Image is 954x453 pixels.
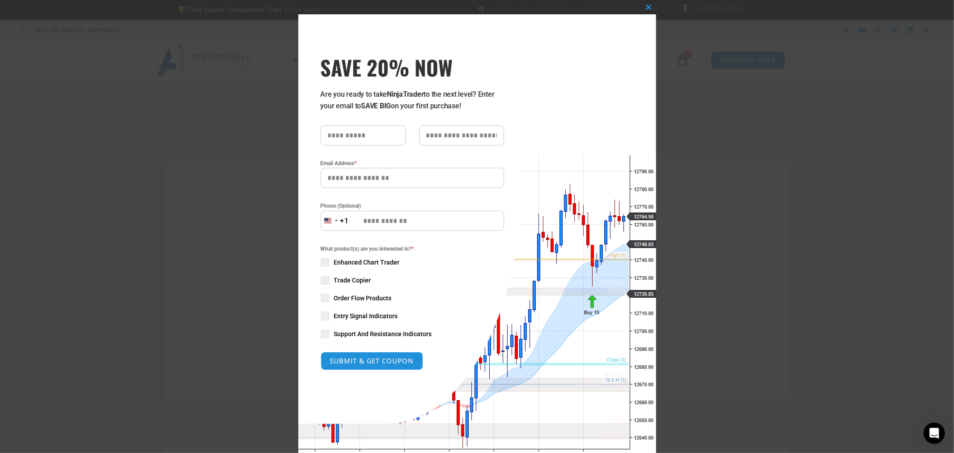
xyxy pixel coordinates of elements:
[361,102,391,110] strong: SAVE BIG
[321,294,504,303] label: Order Flow Products
[321,352,423,370] button: SUBMIT & GET COUPON
[334,329,432,338] span: Support And Resistance Indicators
[321,258,504,267] label: Enhanced Chart Trader
[334,312,398,321] span: Entry Signal Indicators
[321,312,504,321] label: Entry Signal Indicators
[321,55,504,80] span: SAVE 20% NOW
[321,201,504,210] label: Phone (Optional)
[924,423,945,444] iframe: Intercom live chat
[321,244,504,253] span: What product(s) are you interested in?
[334,276,371,285] span: Trade Copier
[321,329,504,338] label: Support And Resistance Indicators
[321,159,504,168] label: Email Address
[334,258,400,267] span: Enhanced Chart Trader
[340,215,349,227] div: +1
[387,90,424,98] strong: NinjaTrader
[321,211,349,231] button: Selected country
[321,276,504,285] label: Trade Copier
[334,294,392,303] span: Order Flow Products
[321,89,504,112] p: Are you ready to take to the next level? Enter your email to on your first purchase!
